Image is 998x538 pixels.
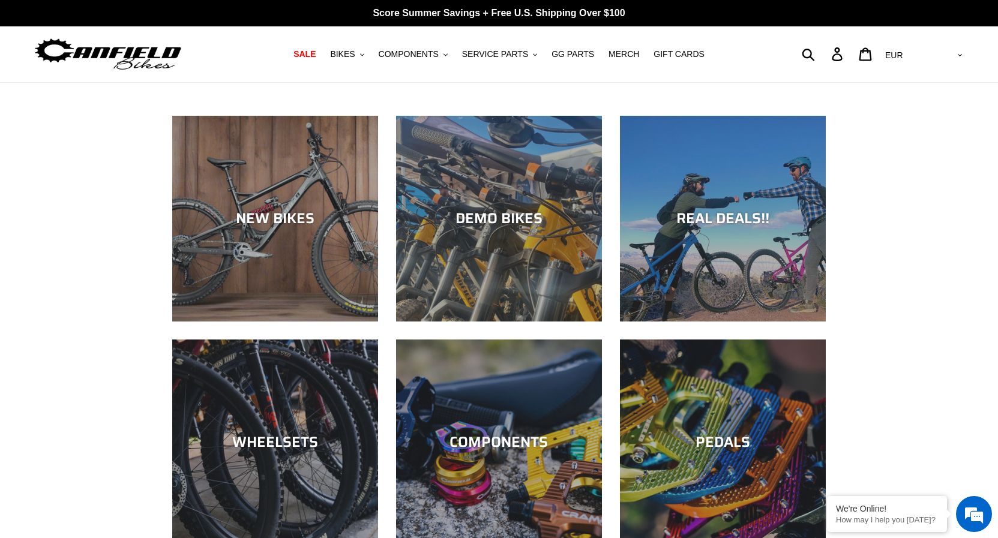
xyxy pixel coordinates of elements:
[462,49,528,59] span: SERVICE PARTS
[379,49,439,59] span: COMPONENTS
[293,49,316,59] span: SALE
[172,210,378,227] div: NEW BIKES
[808,41,839,67] input: Search
[620,116,826,321] a: REAL DEALS!!
[620,210,826,227] div: REAL DEALS!!
[396,434,602,451] div: COMPONENTS
[172,434,378,451] div: WHEELSETS
[396,210,602,227] div: DEMO BIKES
[836,504,938,513] div: We're Online!
[546,46,600,62] a: GG PARTS
[552,49,594,59] span: GG PARTS
[172,116,378,321] a: NEW BIKES
[603,46,645,62] a: MERCH
[836,515,938,524] p: How may I help you today?
[373,46,454,62] button: COMPONENTS
[654,49,705,59] span: GIFT CARDS
[330,49,355,59] span: BIKES
[396,116,602,321] a: DEMO BIKES
[456,46,543,62] button: SERVICE PARTS
[620,434,826,451] div: PEDALS
[648,46,711,62] a: GIFT CARDS
[287,46,322,62] a: SALE
[609,49,639,59] span: MERCH
[33,35,183,73] img: Canfield Bikes
[324,46,370,62] button: BIKES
